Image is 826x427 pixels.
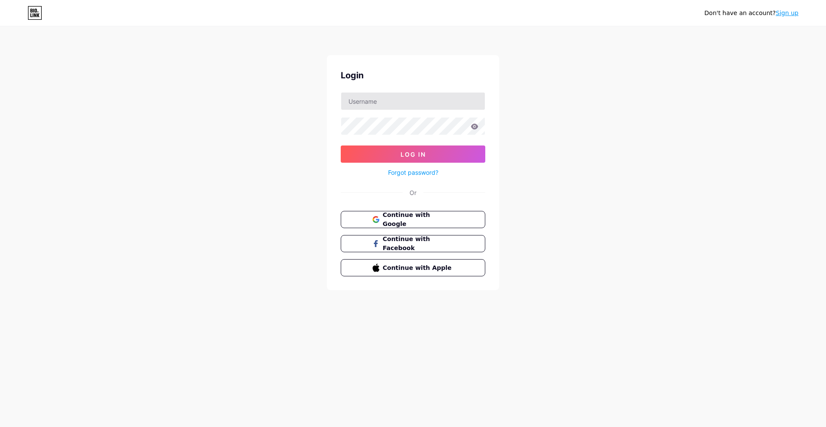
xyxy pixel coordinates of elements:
[341,93,485,110] input: Username
[341,211,485,228] button: Continue with Google
[341,259,485,276] button: Continue with Apple
[410,188,416,197] div: Or
[383,210,454,229] span: Continue with Google
[401,151,426,158] span: Log In
[776,9,798,16] a: Sign up
[388,168,438,177] a: Forgot password?
[383,235,454,253] span: Continue with Facebook
[383,263,454,272] span: Continue with Apple
[704,9,798,18] div: Don't have an account?
[341,235,485,252] button: Continue with Facebook
[341,145,485,163] button: Log In
[341,69,485,82] div: Login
